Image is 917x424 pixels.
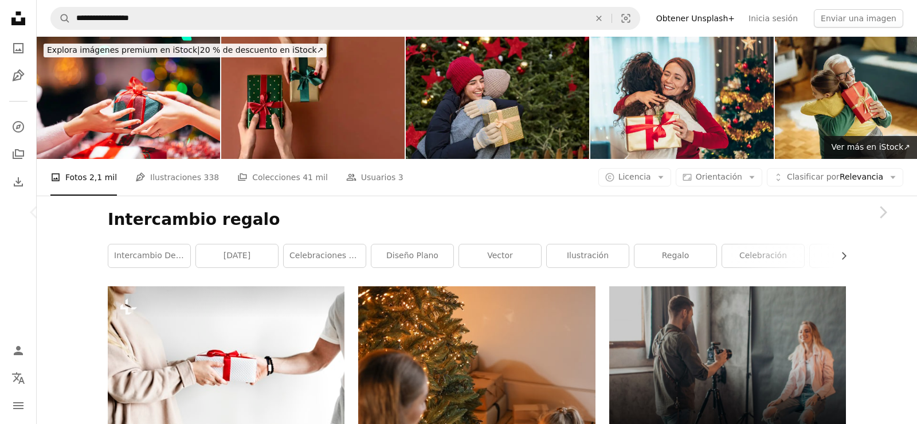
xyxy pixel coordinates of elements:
[50,7,640,30] form: Encuentra imágenes en todo el sitio
[51,7,70,29] button: Buscar en Unsplash
[135,159,219,196] a: Ilustraciones 338
[7,367,30,390] button: Idioma
[108,244,190,267] a: Intercambio de regalo
[7,394,30,417] button: Menú
[371,244,453,267] a: diseño plano
[7,64,30,87] a: Ilustraciones
[590,37,774,159] img: Female friends exchanging Christmas gift
[406,37,589,159] img: Dos amigos felices intercambiando regalos de navidad abrazándose cerca de un árbol de Navidad
[398,171,403,184] span: 3
[810,244,892,267] a: dadivoso
[221,37,405,159] img: Mujer dándole a su novio un regalo de Navidad envuelto. Cajas de regalo de Navidad con cinta verd...
[203,171,219,184] span: 338
[108,209,846,230] h1: Intercambio regalo
[7,339,30,362] a: Iniciar sesión / Registrarse
[696,172,742,181] span: Orientación
[833,244,846,267] button: desplazar lista a la derecha
[547,244,629,267] a: ilustración
[612,7,640,29] button: Búsqueda visual
[722,244,804,267] a: celebración
[37,37,334,64] a: Explora imágenes premium en iStock|20 % de descuento en iStock↗
[848,157,917,267] a: Siguiente
[787,172,883,183] span: Relevancia
[346,159,403,196] a: Usuarios 3
[742,9,805,28] a: Inicia sesión
[787,172,840,181] span: Clasificar por
[47,45,323,55] span: 20 % de descuento en iStock ↗
[37,37,220,159] img: Manos dando cerca de regalo
[284,244,366,267] a: Celebraciones navideña
[634,244,716,267] a: regalo
[459,244,541,267] a: vector
[7,115,30,138] a: Explorar
[767,168,903,186] button: Clasificar porRelevancia
[649,9,742,28] a: Obtener Unsplash+
[108,360,344,371] a: Pareja recibiendo y dando un regalo
[303,171,328,184] span: 41 mil
[7,143,30,166] a: Colecciones
[7,37,30,60] a: Fotos
[824,136,917,159] a: Ver más en iStock↗
[814,9,903,28] button: Enviar una imagen
[196,244,278,267] a: [DATE]
[47,45,200,55] span: Explora imágenes premium en iStock |
[237,159,328,196] a: Colecciones 41 mil
[586,7,612,29] button: Borrar
[598,168,671,186] button: Licencia
[831,142,910,151] span: Ver más en iStock ↗
[618,172,651,181] span: Licencia
[676,168,762,186] button: Orientación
